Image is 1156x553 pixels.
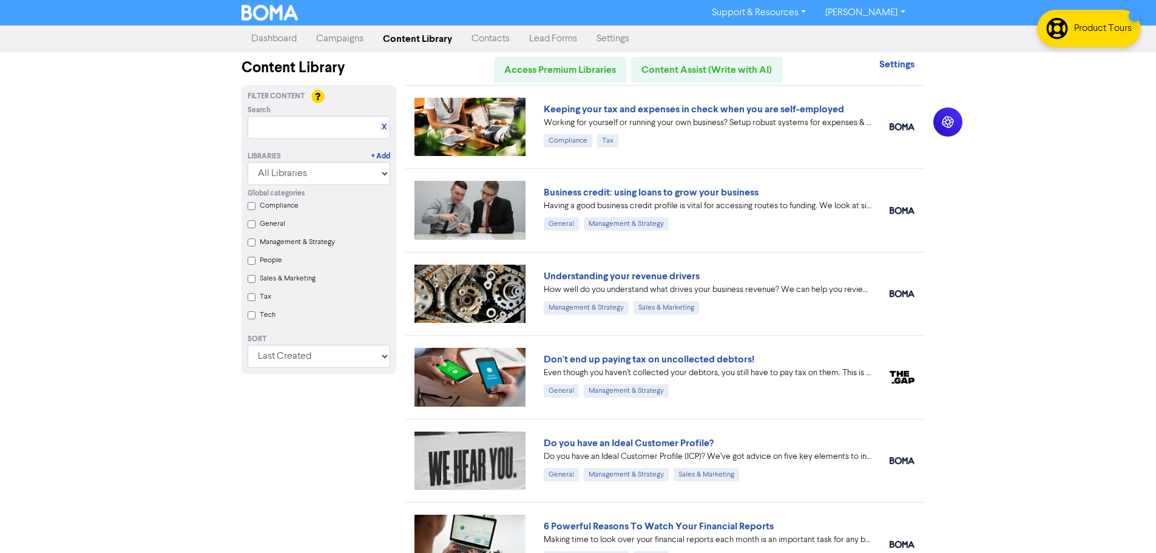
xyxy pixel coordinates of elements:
label: General [260,219,285,229]
img: boma_accounting [890,123,914,131]
div: Sort [248,334,390,345]
div: Compliance [544,134,592,148]
div: Libraries [248,151,281,162]
a: Content Library [373,27,462,51]
label: Tax [260,291,271,302]
div: How well do you understand what drives your business revenue? We can help you review your numbers... [544,283,871,296]
a: Don't end up paying tax on uncollected debtors! [544,353,754,365]
div: Working for yourself or running your own business? Setup robust systems for expenses & tax requir... [544,117,871,129]
div: Management & Strategy [584,384,669,398]
strong: Settings [879,58,914,70]
a: [PERSON_NAME] [816,3,914,22]
a: Settings [879,60,914,70]
label: Sales & Marketing [260,273,316,284]
a: 6 Powerful Reasons To Watch Your Financial Reports [544,520,774,532]
div: Tax [597,134,618,148]
img: boma_accounting [890,290,914,297]
div: Even though you haven’t collected your debtors, you still have to pay tax on them. This is becaus... [544,367,871,379]
div: General [544,468,579,481]
a: Contacts [462,27,519,51]
a: Lead Forms [519,27,587,51]
img: thegap [890,371,914,384]
div: Making time to look over your financial reports each month is an important task for any business ... [544,534,871,546]
img: boma [890,457,914,464]
div: Sales & Marketing [674,468,739,481]
label: People [260,255,282,266]
a: Understanding your revenue drivers [544,270,700,282]
label: Compliance [260,200,299,211]
div: Management & Strategy [544,301,629,314]
a: + Add [371,151,390,162]
img: boma_accounting [890,541,914,548]
div: Filter Content [248,91,390,102]
a: Keeping your tax and expenses in check when you are self-employed [544,103,844,115]
a: Access Premium Libraries [494,57,626,83]
label: Management & Strategy [260,237,335,248]
div: Management & Strategy [584,217,669,231]
div: General [544,217,579,231]
label: Tech [260,310,275,321]
a: Support & Resources [702,3,816,22]
a: Settings [587,27,639,51]
a: Do you have an Ideal Customer Profile? [544,437,714,449]
div: Do you have an Ideal Customer Profile (ICP)? We’ve got advice on five key elements to include in ... [544,450,871,463]
div: Global categories [248,188,390,199]
div: Having a good business credit profile is vital for accessing routes to funding. We look at six di... [544,200,871,212]
div: General [544,384,579,398]
a: X [382,123,387,132]
a: Campaigns [306,27,373,51]
a: Content Assist (Write with AI) [631,57,782,83]
div: Sales & Marketing [634,301,699,314]
div: Management & Strategy [584,468,669,481]
a: Dashboard [242,27,306,51]
img: boma [890,207,914,214]
iframe: Chat Widget [1095,495,1156,553]
span: Search [248,105,271,116]
div: Content Library [242,57,396,79]
img: BOMA Logo [242,5,299,21]
a: Business credit: using loans to grow your business [544,186,759,198]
